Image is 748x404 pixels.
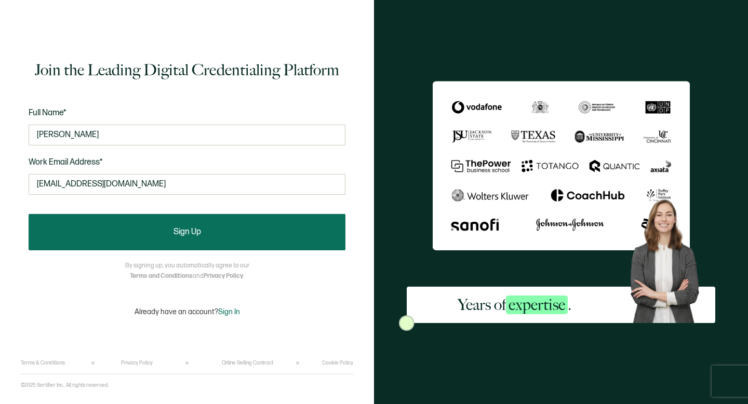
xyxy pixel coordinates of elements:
span: Sign Up [173,228,201,236]
a: Terms & Conditions [21,360,65,366]
span: Sign In [218,307,240,316]
span: Full Name* [29,108,66,118]
span: expertise [506,295,568,314]
img: Sertifier Signup - Years of <span class="strong-h">expertise</span>. [433,81,690,250]
p: Already have an account? [135,307,240,316]
p: By signing up, you automatically agree to our and . [125,261,249,281]
span: Work Email Address* [29,157,103,167]
input: Jane Doe [29,125,345,145]
img: Sertifier Signup - Years of <span class="strong-h">expertise</span>. Hero [623,193,715,323]
a: Privacy Policy [204,272,243,280]
img: Sertifier Signup [399,315,415,331]
input: Enter your work email address [29,174,345,195]
button: Sign Up [29,214,345,250]
h2: Years of . [458,294,571,315]
h1: Join the Leading Digital Credentialing Platform [35,60,339,80]
a: Terms and Conditions [130,272,193,280]
a: Online Selling Contract [222,360,273,366]
a: Cookie Policy [322,360,353,366]
a: Privacy Policy [121,360,153,366]
p: ©2025 Sertifier Inc.. All rights reserved. [21,382,109,388]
